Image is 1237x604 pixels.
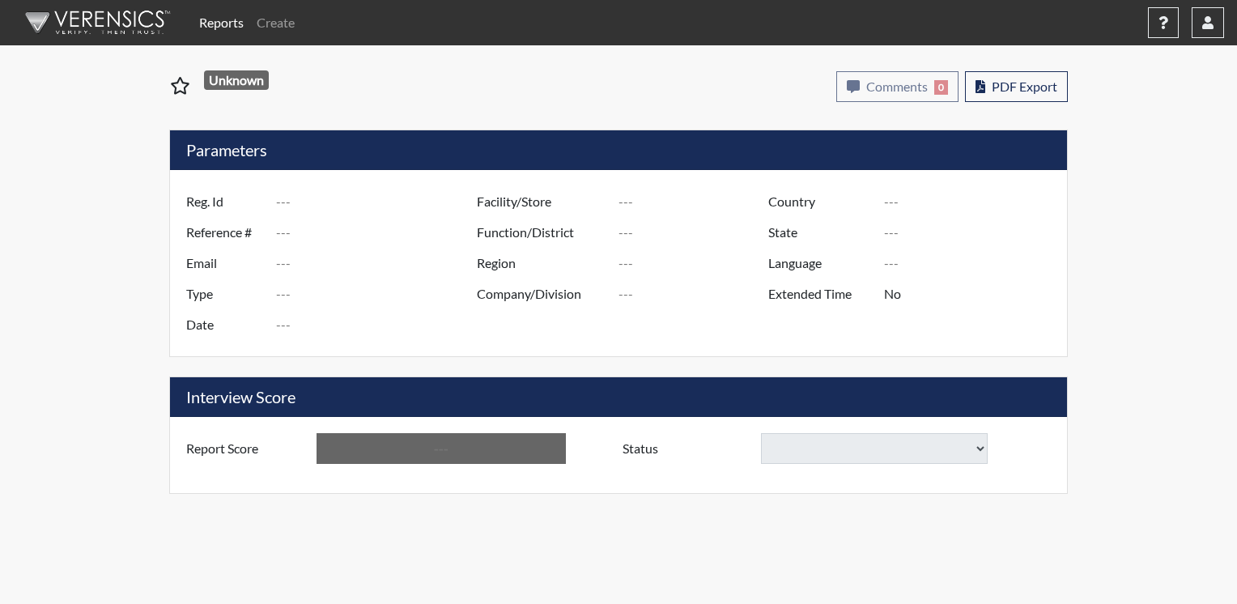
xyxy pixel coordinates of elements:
[276,248,481,279] input: ---
[204,70,270,90] span: Unknown
[174,309,276,340] label: Date
[756,279,884,309] label: Extended Time
[174,279,276,309] label: Type
[756,186,884,217] label: Country
[174,248,276,279] label: Email
[276,309,481,340] input: ---
[465,217,618,248] label: Function/District
[884,279,1063,309] input: ---
[618,217,772,248] input: ---
[756,217,884,248] label: State
[465,186,618,217] label: Facility/Store
[276,186,481,217] input: ---
[618,248,772,279] input: ---
[866,79,928,94] span: Comments
[884,186,1063,217] input: ---
[174,433,317,464] label: Report Score
[884,248,1063,279] input: ---
[174,217,276,248] label: Reference #
[170,130,1067,170] h5: Parameters
[992,79,1057,94] span: PDF Export
[250,6,301,39] a: Create
[884,217,1063,248] input: ---
[934,80,948,95] span: 0
[174,186,276,217] label: Reg. Id
[193,6,250,39] a: Reports
[170,377,1067,417] h5: Interview Score
[465,279,618,309] label: Company/Division
[618,279,772,309] input: ---
[610,433,1063,464] div: Document a decision to hire or decline a candiate
[317,433,566,464] input: ---
[276,217,481,248] input: ---
[276,279,481,309] input: ---
[836,71,959,102] button: Comments0
[610,433,761,464] label: Status
[465,248,618,279] label: Region
[618,186,772,217] input: ---
[756,248,884,279] label: Language
[965,71,1068,102] button: PDF Export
